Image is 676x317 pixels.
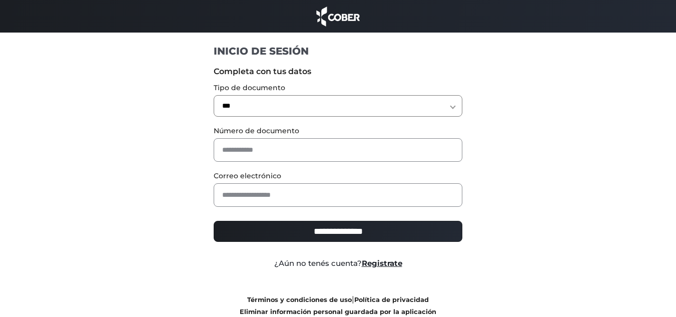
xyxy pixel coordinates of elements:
[362,258,402,268] a: Registrate
[247,296,352,303] a: Términos y condiciones de uso
[214,126,462,136] label: Número de documento
[214,45,462,58] h1: INICIO DE SESIÓN
[214,171,462,181] label: Correo electrónico
[354,296,429,303] a: Política de privacidad
[314,5,363,28] img: cober_marca.png
[214,66,462,78] label: Completa con tus datos
[240,308,436,315] a: Eliminar información personal guardada por la aplicación
[206,258,470,269] div: ¿Aún no tenés cuenta?
[214,83,462,93] label: Tipo de documento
